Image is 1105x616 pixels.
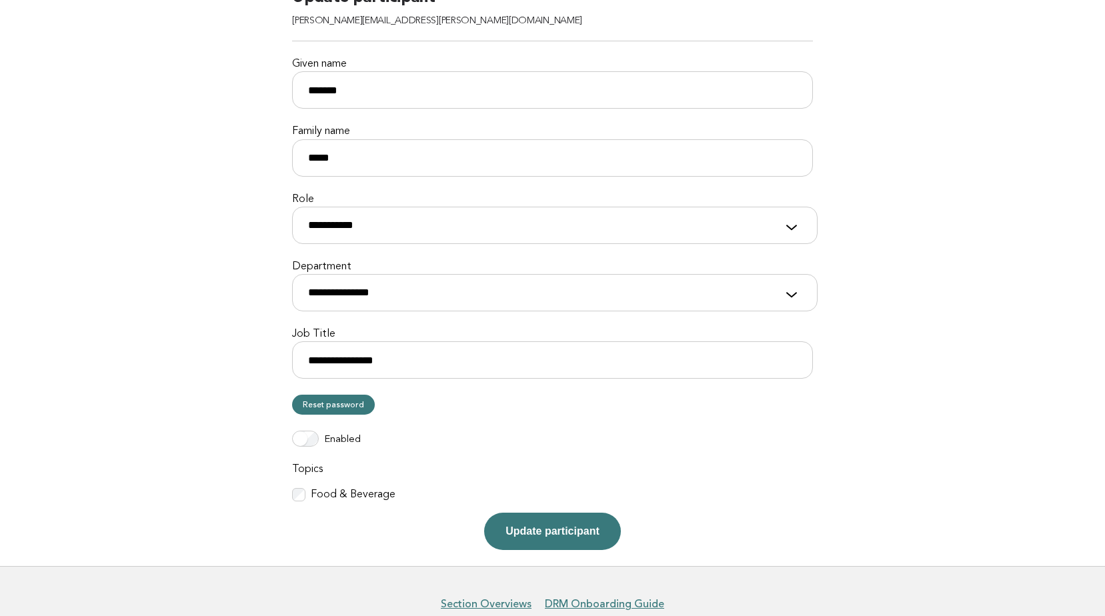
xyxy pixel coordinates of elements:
[441,597,531,611] a: Section Overviews
[292,463,813,477] label: Topics
[324,433,361,447] label: Enabled
[292,260,813,274] label: Department
[545,597,664,611] a: DRM Onboarding Guide
[292,327,813,341] label: Job Title
[484,513,620,550] button: Update participant
[292,395,375,415] a: Reset password
[292,125,813,139] label: Family name
[292,16,582,26] span: [PERSON_NAME][EMAIL_ADDRESS][PERSON_NAME][DOMAIN_NAME]
[292,57,813,71] label: Given name
[311,488,395,502] label: Food & Beverage
[292,193,813,207] label: Role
